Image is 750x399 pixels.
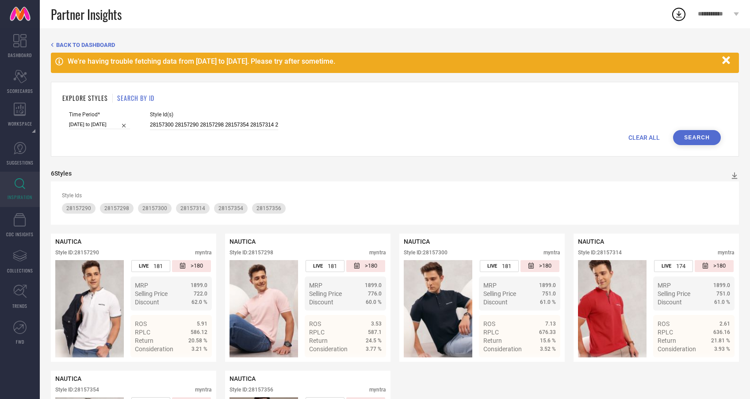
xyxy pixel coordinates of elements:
span: 7.13 [545,321,556,327]
div: Number of days the style has been live on the platform [654,260,693,272]
div: Style ID: 28157356 [230,387,273,393]
span: 62.0 % [191,299,207,305]
span: COLLECTIONS [7,267,33,274]
span: Return [309,337,328,344]
div: myntra [718,249,735,256]
span: 28157290 [66,205,91,211]
div: Open download list [671,6,687,22]
span: 28157314 [180,205,205,211]
span: INSPIRATION [8,194,32,200]
h1: SEARCH BY ID [117,93,154,103]
span: FWD [16,338,24,345]
span: Return [658,337,676,344]
div: Click to view image [404,260,472,357]
div: Click to view image [578,260,647,357]
span: >180 [365,262,377,270]
span: 586.12 [191,329,207,335]
span: NAUTICA [404,238,430,245]
span: MRP [135,282,148,289]
span: MRP [658,282,671,289]
span: RPLC [483,329,499,336]
span: Time Period* [69,111,130,118]
span: Selling Price [483,290,516,297]
div: Back TO Dashboard [51,42,739,48]
span: >180 [191,262,203,270]
span: 2.61 [719,321,730,327]
div: myntra [369,387,386,393]
span: >180 [539,262,551,270]
span: 3.53 [371,321,382,327]
span: 1899.0 [713,282,730,288]
span: NAUTICA [230,375,256,382]
span: >180 [713,262,726,270]
div: 6 Styles [51,170,72,177]
input: Enter comma separated style ids e.g. 12345, 67890 [150,120,278,130]
span: 722.0 [194,291,207,297]
div: Number of days the style has been live on the platform [480,260,519,272]
span: RPLC [135,329,150,336]
h1: EXPLORE STYLES [62,93,108,103]
div: Style ID: 28157300 [404,249,448,256]
span: WORKSPACE [8,120,32,127]
div: Number of days since the style was first listed on the platform [520,260,559,272]
span: Consideration [135,345,173,353]
div: Style ID: 28157314 [578,249,622,256]
span: Return [135,337,153,344]
span: 60.0 % [366,299,382,305]
span: 61.0 % [540,299,556,305]
span: 28157298 [104,205,129,211]
span: LIVE [313,263,323,269]
span: NAUTICA [578,238,604,245]
span: NAUTICA [55,238,81,245]
div: myntra [195,387,212,393]
span: Partner Insights [51,5,122,23]
span: NAUTICA [55,375,81,382]
div: myntra [369,249,386,256]
span: Discount [135,299,159,306]
span: 61.0 % [714,299,730,305]
div: Click to view image [55,260,124,357]
a: Details [353,361,382,368]
span: 181 [153,263,163,269]
span: Details [710,361,730,368]
img: Style preview image [578,260,647,357]
span: 181 [502,263,511,269]
span: Selling Price [135,290,168,297]
span: Consideration [658,345,696,353]
span: BACK TO DASHBOARD [56,42,115,48]
span: Consideration [483,345,522,353]
a: Details [527,361,556,368]
span: Selling Price [658,290,690,297]
span: RPLC [309,329,325,336]
span: MRP [483,282,497,289]
span: DASHBOARD [8,52,32,58]
div: myntra [543,249,560,256]
span: NAUTICA [230,238,256,245]
span: Details [362,361,382,368]
span: 174 [676,263,685,269]
span: 3.77 % [366,346,382,352]
span: ROS [309,320,321,327]
span: CDC INSIGHTS [6,231,34,238]
div: Number of days the style has been live on the platform [306,260,344,272]
span: 3.21 % [191,346,207,352]
button: Search [673,130,721,145]
span: Discount [658,299,682,306]
span: 636.16 [713,329,730,335]
span: 24.5 % [366,338,382,344]
span: 776.0 [368,291,382,297]
span: 21.81 % [711,338,730,344]
div: Click to view image [230,260,298,357]
span: Discount [483,299,508,306]
img: Style preview image [230,260,298,357]
span: CLEAR ALL [628,134,660,141]
div: Number of days since the style was first listed on the platform [346,260,385,272]
span: 28157354 [218,205,243,211]
div: Number of days since the style was first listed on the platform [172,260,211,272]
span: SUGGESTIONS [7,159,34,166]
span: ROS [135,320,147,327]
span: ROS [483,320,495,327]
span: LIVE [662,263,671,269]
span: 5.91 [197,321,207,327]
span: Details [187,361,207,368]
